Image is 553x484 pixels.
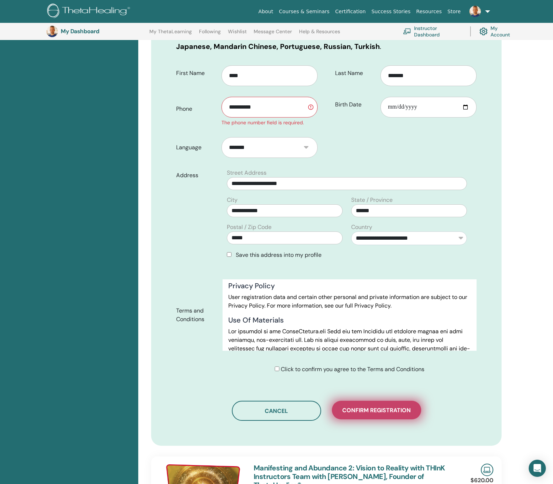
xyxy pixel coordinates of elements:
label: Language [171,141,221,154]
a: Store [445,5,464,18]
span: Save this address into my profile [236,251,322,259]
label: City [227,196,238,204]
span: Cancel [265,407,288,415]
h3: My Dashboard [61,28,132,35]
p: User registration data and certain other personal and private information are subject to our Priv... [228,293,471,310]
a: Success Stories [369,5,413,18]
span: Confirm registration [342,406,411,414]
a: Courses & Seminars [276,5,333,18]
a: Following [199,29,221,40]
b: English, German, Hungarian, Italian, Japanese, Mandarin Chinese, Portuguese, Russian, Turkish [176,31,473,51]
h4: Use Of Materials [228,316,471,324]
img: Live Online Seminar [481,464,493,476]
label: Postal / Zip Code [227,223,271,231]
a: Instructor Dashboard [403,24,462,39]
a: Help & Resources [299,29,340,40]
div: The phone number field is required. [221,119,318,126]
label: Last Name [330,66,380,80]
img: logo.png [47,4,133,20]
div: Open Intercom Messenger [529,460,546,477]
span: Click to confirm you agree to the Terms and Conditions [281,365,424,373]
button: Confirm registration [332,401,421,419]
label: Country [351,223,372,231]
p: Lor ipsumdol si ame ConseCtetura.eli Sedd eiu tem Incididu utl etdolore magnaa eni admi veniamqu,... [228,327,471,447]
label: First Name [171,66,221,80]
img: default.jpg [469,6,481,17]
img: chalkboard-teacher.svg [403,28,411,34]
a: My Account [479,24,517,39]
a: Certification [332,5,368,18]
label: Birth Date [330,98,380,111]
img: default.jpg [46,26,58,37]
label: Terms and Conditions [171,304,223,326]
h4: Privacy Policy [228,281,471,290]
a: Message Center [254,29,292,40]
label: Address [171,169,223,182]
a: Wishlist [228,29,247,40]
button: Cancel [232,401,321,421]
a: My ThetaLearning [149,29,192,40]
label: Street Address [227,169,266,177]
label: State / Province [351,196,393,204]
label: Phone [171,102,221,116]
a: About [255,5,276,18]
b: online [256,31,276,40]
img: cog.svg [479,26,488,38]
a: Resources [413,5,445,18]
